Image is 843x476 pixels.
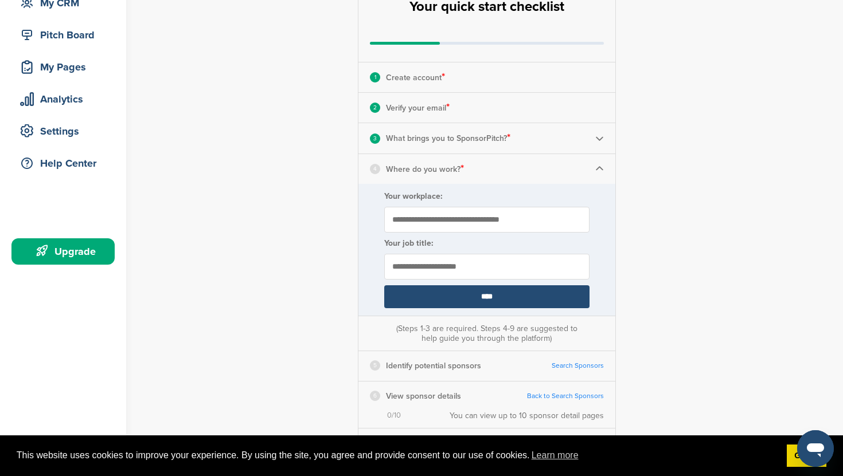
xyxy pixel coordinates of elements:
div: 2 [370,103,380,113]
a: dismiss cookie message [787,444,826,467]
img: Checklist arrow 2 [595,134,604,143]
p: View sponsor details [386,389,461,403]
p: What brings you to SponsorPitch? [386,131,510,145]
a: learn more about cookies [530,447,580,464]
div: Settings [17,121,115,141]
p: Create account [386,70,445,85]
a: Settings [11,118,115,144]
span: 0/10 [387,411,401,420]
a: Help Center [11,150,115,176]
a: Search Sponsors [552,361,604,370]
p: Verify your email [386,100,450,115]
label: Your job title: [384,238,590,248]
p: Identify potential sponsors [386,359,481,373]
div: You can view up to 10 sponsor detail pages [450,411,604,420]
div: (Steps 1-3 are required. Steps 4-9 are suggested to help guide you through the platform) [393,324,580,343]
div: 1 [370,72,380,82]
label: Your workplace: [384,191,590,201]
div: Analytics [17,89,115,109]
div: 6 [370,391,380,401]
a: Back to Search Sponsors [527,392,604,400]
p: Where do you work? [386,162,464,176]
span: This website uses cookies to improve your experience. By using the site, you agree and provide co... [17,447,778,464]
a: Pitch Board [11,22,115,48]
a: Upgrade [11,238,115,265]
img: Checklist arrow 1 [595,164,604,173]
a: Analytics [11,86,115,112]
div: Help Center [17,153,115,174]
div: Pitch Board [17,25,115,45]
div: Upgrade [17,241,115,262]
div: My Pages [17,57,115,77]
a: My Pages [11,54,115,80]
div: 3 [370,133,380,144]
div: 5 [370,360,380,371]
iframe: Button to launch messaging window [797,430,834,467]
div: 4 [370,164,380,174]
